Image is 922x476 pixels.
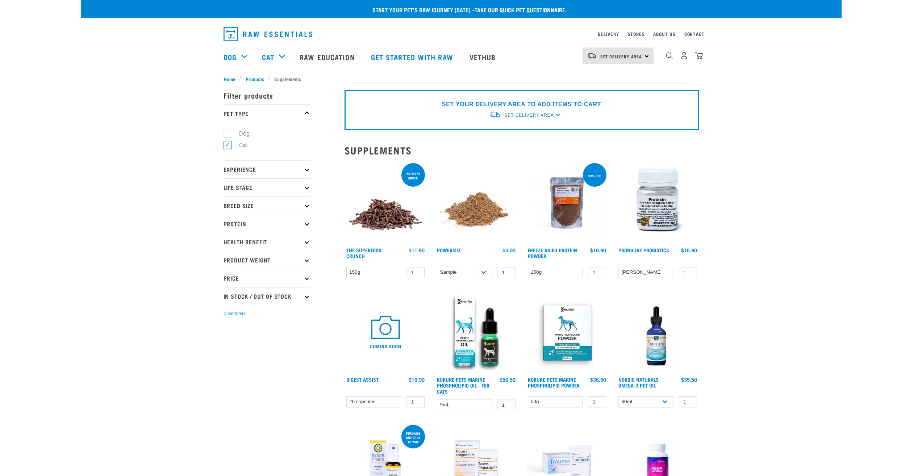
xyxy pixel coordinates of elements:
nav: dropdown navigation [218,24,705,44]
span: Set Delivery Area [600,55,642,58]
a: Digest Assist [346,378,379,381]
p: Filter products [224,86,310,104]
img: COMING SOON [345,291,427,373]
p: Product Weight [224,251,310,269]
div: $56.50 [500,377,516,382]
p: Pet Type [224,104,310,123]
img: 1311 Superfood Crunch 01 [345,162,427,244]
button: Clear filters [224,310,246,317]
span: Set Delivery Area [504,113,554,118]
img: van-moving.png [489,111,501,119]
input: 1 [679,267,697,278]
p: Life Stage [224,178,310,196]
a: Korure Pets Marine Phospholipid Oil - for Cats [437,378,489,392]
input: 1 [679,396,697,407]
a: Home [224,75,239,83]
span: Products [246,75,264,83]
a: Get started with Raw [364,42,462,71]
div: $19.90 [409,377,425,382]
img: user.png [680,52,688,59]
a: Korure Pets Marine Phospholipid Powder [528,378,580,386]
img: Plastic Bottle Of Protexin For Dogs And Cats [617,162,699,244]
p: Health Benefit [224,233,310,251]
p: Price [224,269,310,287]
div: $10.90 [590,247,606,253]
a: Raw Education [292,42,363,71]
h2: Supplements [345,145,699,156]
a: Dog [224,51,237,62]
input: 1 [497,400,516,411]
a: Freeze Dried Protein Powder [528,249,577,257]
a: Nordic Naturals Omega-3 Pet Oil [618,378,659,386]
a: ProN8ure Probiotics [618,249,669,251]
a: The Superfood Crunch [346,249,381,257]
p: Experience [224,160,310,178]
img: POWDER01 65ae0065 919d 4332 9357 5d1113de9ef1 1024x1024 [526,291,608,373]
label: Cat [228,141,251,150]
img: Raw Essentials Logo [224,27,312,41]
nav: dropdown navigation [81,42,842,71]
img: van-moving.png [587,53,597,59]
div: $35.50 [681,377,697,382]
img: Bottle Of 60ml Omega3 For Pets [617,291,699,373]
img: home-icon@2x.png [695,52,703,59]
div: Purchase and be in to win! [401,428,425,447]
span: Home [224,75,235,83]
p: In Stock / Out Of Stock [224,287,310,305]
a: take our quick pet questionnaire. [475,8,567,11]
img: FD Protein Powder [526,162,608,244]
div: 30% off! [585,170,605,181]
div: $11.90 [409,247,425,253]
img: Cat MP Oilsmaller 1024x1024 [435,291,517,373]
input: 1 [497,267,516,278]
p: Breed Size [224,196,310,215]
img: home-icon-1@2x.png [666,52,673,59]
img: Pile Of PowerMix For Pets [435,162,517,244]
a: Delivery [598,33,619,35]
a: Contact [684,33,705,35]
a: Vethub [462,42,505,71]
input: 1 [588,267,606,278]
div: nutrient boost! [401,168,425,183]
div: $3.00 [502,247,516,253]
p: Protein [224,215,310,233]
p: SET YOUR DELIVERY AREA TO ADD ITEMS TO CART [442,100,601,109]
input: 1 [588,396,606,407]
label: Dog [228,129,253,138]
a: Powermix [437,249,461,251]
input: 1 [406,267,425,278]
input: 1 [406,396,425,407]
a: Cat [262,51,274,62]
nav: breadcrumbs [224,75,699,83]
p: Start your pet’s raw journey [DATE] – [86,5,847,14]
a: Products [242,75,268,83]
div: $36.50 [590,377,606,382]
a: About Us [653,33,675,35]
div: $16.90 [681,247,697,253]
a: Stores [628,33,645,35]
